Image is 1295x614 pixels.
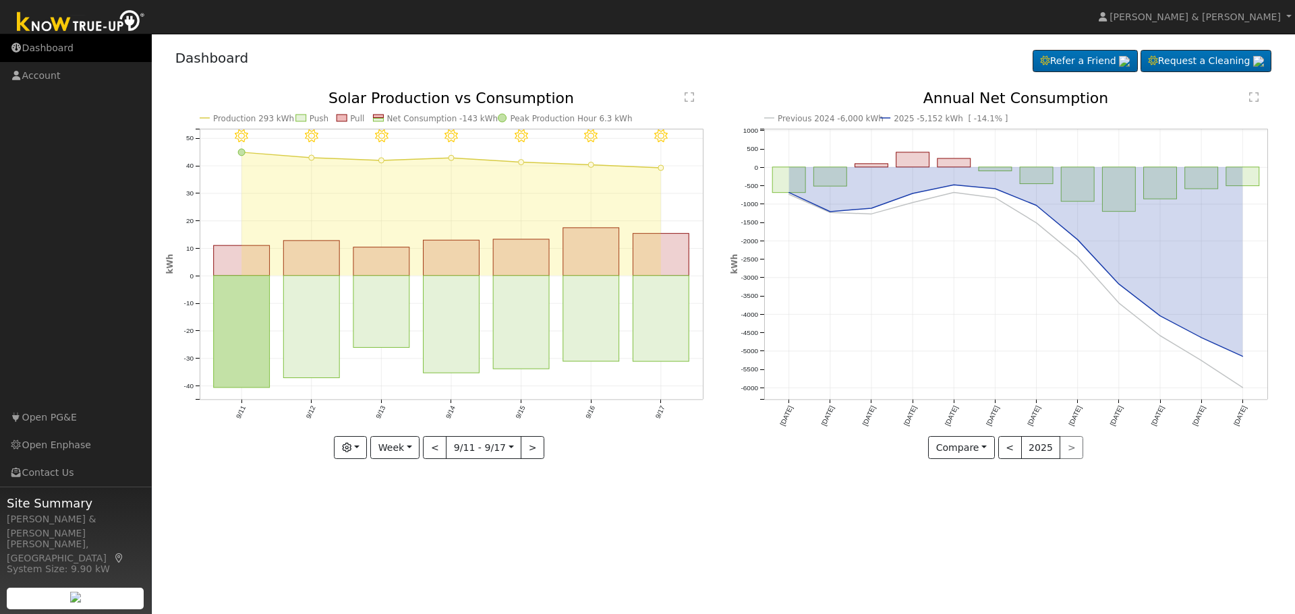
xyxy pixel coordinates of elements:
[923,90,1109,106] text: Annual Net Consumption
[951,190,956,195] circle: onclick=""
[1199,335,1205,340] circle: onclick=""
[1240,385,1246,390] circle: onclick=""
[902,404,918,427] text: [DATE]
[896,152,929,167] rect: onclick=""
[828,209,833,214] circle: onclick=""
[1103,167,1136,212] rect: onclick=""
[778,404,794,427] text: [DATE]
[855,164,888,167] rect: onclick=""
[993,195,998,201] circle: onclick=""
[741,384,758,392] text: -6000
[423,241,479,276] rect: onclick=""
[374,129,388,143] i: 9/13 - Clear
[1240,354,1246,359] circle: onclick=""
[423,276,479,373] rect: onclick=""
[1119,56,1130,67] img: retrieve
[1034,203,1039,208] circle: onclick=""
[786,192,792,197] circle: onclick=""
[213,114,294,123] text: Production 293 kWh
[7,562,144,576] div: System Size: 9.90 kW
[944,404,959,427] text: [DATE]
[741,329,758,336] text: -4500
[998,436,1022,459] button: <
[633,234,689,276] rect: onclick=""
[1062,167,1095,202] rect: onclick=""
[869,206,874,211] circle: onclick=""
[283,241,339,276] rect: onclick=""
[213,276,269,388] rect: onclick=""
[185,162,194,170] text: 40
[1110,11,1281,22] span: [PERSON_NAME] & [PERSON_NAME]
[449,155,454,160] circle: onclick=""
[928,436,995,459] button: Compare
[979,167,1012,171] rect: onclick=""
[185,189,194,197] text: 30
[1144,167,1177,199] rect: onclick=""
[308,155,314,160] circle: onclick=""
[828,210,833,215] circle: onclick=""
[515,129,528,143] i: 9/15 - Clear
[741,255,758,263] text: -2500
[741,219,758,226] text: -1500
[386,114,498,123] text: Net Consumption -143 kWh
[654,404,666,420] text: 9/17
[185,217,194,224] text: 20
[309,114,328,123] text: Push
[741,237,758,245] text: -2000
[786,190,792,195] circle: onclick=""
[446,436,521,459] button: 9/11 - 9/17
[951,183,956,188] circle: onclick=""
[633,276,689,361] rect: onclick=""
[1249,92,1259,102] text: 
[7,537,144,565] div: [PERSON_NAME], [GEOGRAPHIC_DATA]
[584,129,598,143] i: 9/16 - Clear
[175,50,249,66] a: Dashboard
[894,114,1008,123] text: 2025 -5,152 kWh [ -14.1% ]
[1034,220,1039,226] circle: onclick=""
[185,245,194,252] text: 10
[1075,254,1081,259] circle: onclick=""
[493,276,549,369] rect: onclick=""
[778,114,884,123] text: Previous 2024 -6,000 kWh
[165,254,175,274] text: kWh
[183,355,194,362] text: -30
[563,276,619,361] rect: onclick=""
[510,114,632,123] text: Peak Production Hour 6.3 kWh
[238,149,245,156] circle: onclick=""
[1116,282,1122,287] circle: onclick=""
[353,276,409,348] rect: onclick=""
[754,164,758,171] text: 0
[353,247,409,276] rect: onclick=""
[493,239,549,276] rect: onclick=""
[190,272,194,280] text: 0
[1033,50,1138,73] a: Refer a Friend
[741,366,758,373] text: -5500
[869,212,874,217] circle: onclick=""
[444,404,457,420] text: 9/14
[910,200,915,206] circle: onclick=""
[741,200,758,208] text: -1000
[10,7,152,38] img: Know True-Up
[1185,167,1218,189] rect: onclick=""
[235,404,247,420] text: 9/11
[378,158,384,163] circle: onclick=""
[70,592,81,603] img: retrieve
[1150,404,1165,427] text: [DATE]
[1141,50,1271,73] a: Request a Cleaning
[772,167,805,193] rect: onclick=""
[1157,333,1163,338] circle: onclick=""
[1232,404,1248,427] text: [DATE]
[7,494,144,512] span: Site Summary
[743,127,759,134] text: 1000
[423,436,447,459] button: <
[745,182,758,189] text: -500
[1199,358,1205,363] circle: onclick=""
[730,254,739,274] text: kWh
[444,129,458,143] i: 9/14 - Clear
[820,404,836,427] text: [DATE]
[1068,404,1083,427] text: [DATE]
[985,404,1000,427] text: [DATE]
[1027,404,1042,427] text: [DATE]
[1075,237,1081,243] circle: onclick=""
[213,245,269,276] rect: onclick=""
